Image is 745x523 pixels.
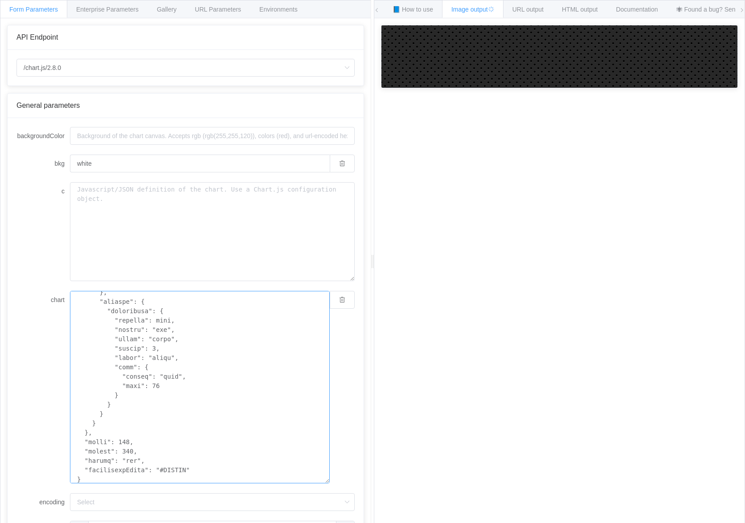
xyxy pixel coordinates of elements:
input: Background of the chart canvas. Accepts rgb (rgb(255,255,120)), colors (red), and url-encoded hex... [70,127,355,145]
input: Select [16,59,355,77]
span: 📘 How to use [393,6,433,13]
input: Select [70,493,355,511]
label: encoding [16,493,70,511]
span: Gallery [157,6,176,13]
label: bkg [16,155,70,172]
span: API Endpoint [16,33,58,41]
span: HTML output [562,6,598,13]
label: chart [16,291,70,309]
label: c [16,182,70,200]
span: General parameters [16,102,80,109]
span: Enterprise Parameters [76,6,139,13]
span: URL Parameters [195,6,241,13]
span: Documentation [616,6,658,13]
span: Environments [259,6,298,13]
span: URL output [512,6,544,13]
label: backgroundColor [16,127,70,145]
span: Form Parameters [9,6,58,13]
input: Background of the chart canvas. Accepts rgb (rgb(255,255,120)), colors (red), and url-encoded hex... [70,155,330,172]
span: Image output [451,6,494,13]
